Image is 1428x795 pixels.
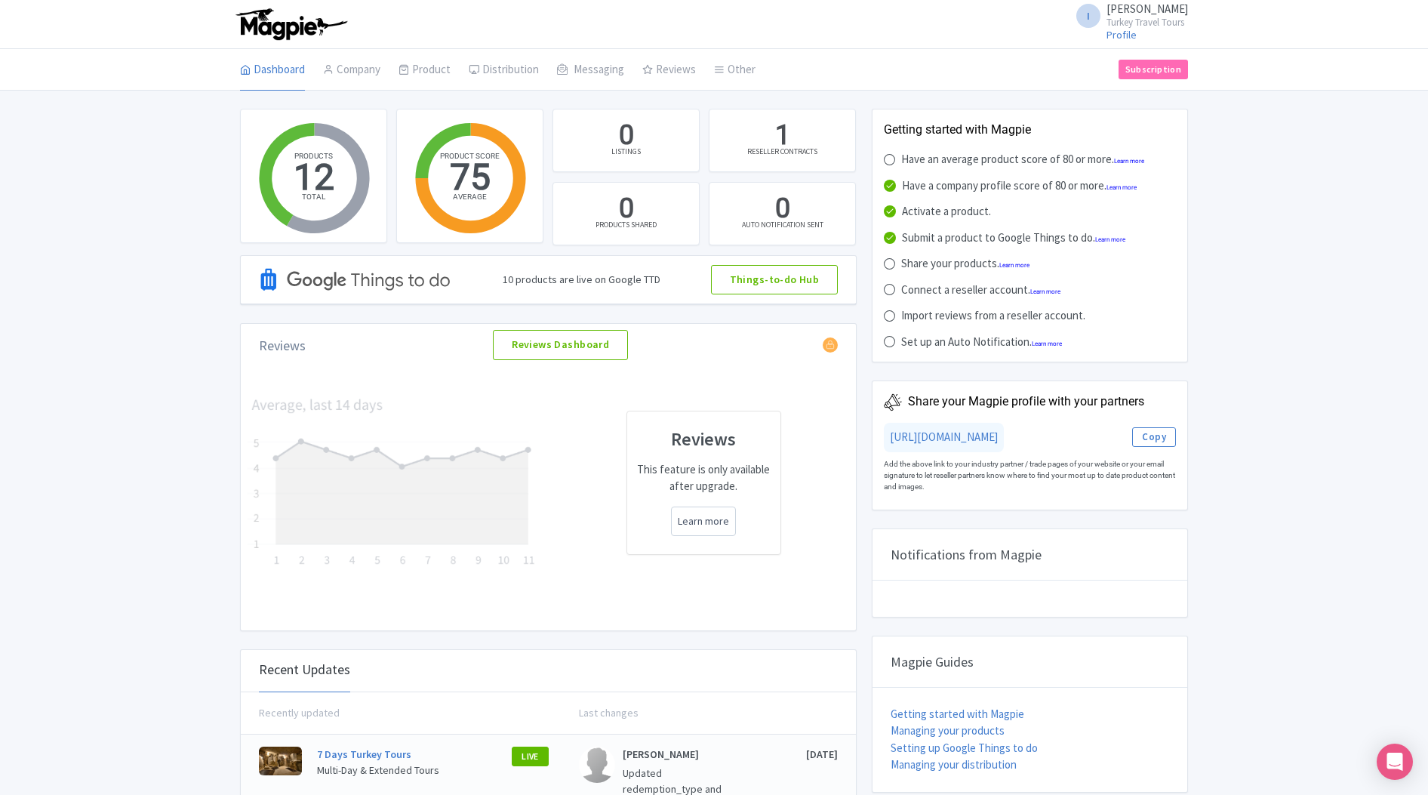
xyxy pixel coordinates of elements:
[317,747,411,761] a: 7 Days Turkey Tours
[323,49,380,91] a: Company
[747,146,817,157] div: RESELLER CONTRACTS
[1106,17,1188,27] small: Turkey Travel Tours
[259,335,306,356] div: Reviews
[891,723,1005,738] a: Managing your products
[884,121,1176,139] div: Getting started with Magpie
[1030,288,1060,295] a: Learn more
[902,203,991,220] div: Activate a product.
[901,307,1085,325] div: Import reviews from a reseller account.
[1106,184,1137,191] a: Learn more
[503,272,660,288] div: 10 products are live on Google TTD
[872,636,1187,688] div: Magpie Guides
[259,248,452,312] img: Google TTD
[399,49,451,91] a: Product
[901,151,1144,168] div: Have an average product score of 80 or more.
[596,219,657,230] div: PRODUCTS SHARED
[891,741,1038,755] a: Setting up Google Things to do
[891,707,1024,721] a: Getting started with Magpie
[1119,60,1188,79] a: Subscription
[709,182,856,245] a: 0 AUTO NOTIFICATION SENT
[247,396,540,569] img: chart-62242baa53ac9495a133cd79f73327f1.png
[709,109,856,172] a: 1 RESELLER CONTRACTS
[1106,28,1137,42] a: Profile
[636,461,772,495] p: This feature is only available after upgrade.
[232,8,349,41] img: logo-ab69f6fb50320c5b225c76a69d11143b.png
[884,452,1176,498] div: Add the above link to your industry partner / trade pages of your website or your email signature...
[317,763,467,778] p: Multi-Day & Extended Tours
[259,747,302,775] img: qcmeyqhms65iopf2jrg4.webp
[890,430,998,444] a: [URL][DOMAIN_NAME]
[579,747,615,783] img: contact-b11cc6e953956a0c50a2f97983291f06.png
[775,117,790,155] div: 1
[711,265,839,295] a: Things-to-do Hub
[742,219,823,230] div: AUTO NOTIFICATION SENT
[999,262,1029,269] a: Learn more
[891,757,1017,772] a: Managing your distribution
[901,334,1062,351] div: Set up an Auto Notification.
[1076,4,1100,28] span: I
[1377,744,1413,780] div: Open Intercom Messenger
[259,647,350,692] div: Recent Updates
[469,49,539,91] a: Distribution
[678,513,729,529] a: Learn more
[240,49,305,91] a: Dashboard
[1132,427,1176,447] button: Copy
[902,177,1137,195] div: Have a company profile score of 80 or more.
[901,255,1029,273] div: Share your products.
[1106,2,1188,16] span: [PERSON_NAME]
[1095,236,1125,243] a: Learn more
[1067,3,1188,27] a: I [PERSON_NAME] Turkey Travel Tours
[902,230,1125,247] div: Submit a product to Google Things to do.
[775,190,790,228] div: 0
[1114,158,1144,165] a: Learn more
[1032,340,1062,347] a: Learn more
[493,330,628,360] a: Reviews Dashboard
[623,747,742,763] p: [PERSON_NAME]
[619,190,634,228] div: 0
[552,109,700,172] a: 0 LISTINGS
[714,49,756,91] a: Other
[552,182,700,245] a: 0 PRODUCTS SHARED
[901,282,1060,299] div: Connect a reseller account.
[872,529,1187,581] div: Notifications from Magpie
[642,49,696,91] a: Reviews
[619,117,634,155] div: 0
[636,430,772,449] h3: Reviews
[259,705,549,721] div: Recently updated
[908,393,1144,411] div: Share your Magpie profile with your partners
[549,705,839,721] div: Last changes
[611,146,641,157] div: LISTINGS
[557,49,624,91] a: Messaging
